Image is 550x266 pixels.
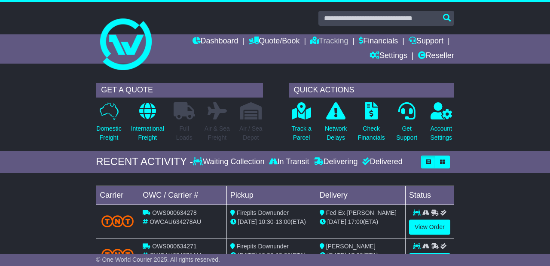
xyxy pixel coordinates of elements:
[239,124,263,142] p: Air / Sea Depot
[292,124,312,142] p: Track a Parcel
[325,124,347,142] p: Network Delays
[101,249,134,260] img: TNT_Domestic.png
[101,215,134,227] img: TNT_Domestic.png
[289,83,454,98] div: QUICK ACTIONS
[193,157,266,167] div: Waiting Collection
[275,252,290,259] span: 13:00
[205,124,230,142] p: Air & Sea Freight
[249,34,299,49] a: Quote/Book
[237,209,289,216] span: Firepits Downunder
[430,102,452,147] a: AccountSettings
[150,218,201,225] span: OWCAU634278AU
[357,102,385,147] a: CheckFinancials
[96,256,220,263] span: © One World Courier 2025. All rights reserved.
[310,34,348,49] a: Tracking
[139,186,226,205] td: OWC / Carrier #
[396,102,418,147] a: GetSupport
[152,243,197,250] span: OWS000634271
[324,102,347,147] a: NetworkDelays
[348,218,363,225] span: 17:00
[259,252,274,259] span: 10:30
[326,209,397,216] span: Fed Ex-[PERSON_NAME]
[348,252,363,259] span: 17:00
[358,124,385,142] p: Check Financials
[96,83,263,98] div: GET A QUOTE
[409,34,443,49] a: Support
[320,251,402,260] div: (ETA)
[152,209,197,216] span: OWS000634278
[230,217,312,226] div: - (ETA)
[359,34,398,49] a: Financials
[226,186,316,205] td: Pickup
[409,220,450,235] a: View Order
[96,186,139,205] td: Carrier
[259,218,274,225] span: 10:30
[312,157,360,167] div: Delivering
[327,218,346,225] span: [DATE]
[230,251,312,260] div: - (ETA)
[131,102,165,147] a: InternationalFreight
[96,124,121,142] p: Domestic Freight
[96,156,193,168] div: RECENT ACTIVITY -
[267,157,312,167] div: In Transit
[405,186,454,205] td: Status
[291,102,312,147] a: Track aParcel
[96,102,122,147] a: DomesticFreight
[238,218,257,225] span: [DATE]
[150,252,201,259] span: OWCAU634271AU
[326,243,376,250] span: [PERSON_NAME]
[370,49,407,64] a: Settings
[396,124,417,142] p: Get Support
[418,49,454,64] a: Reseller
[430,124,452,142] p: Account Settings
[320,217,402,226] div: (ETA)
[174,124,195,142] p: Full Loads
[316,186,405,205] td: Delivery
[275,218,290,225] span: 13:00
[237,243,289,250] span: Firepits Downunder
[192,34,238,49] a: Dashboard
[327,252,346,259] span: [DATE]
[131,124,164,142] p: International Freight
[238,252,257,259] span: [DATE]
[360,157,403,167] div: Delivered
